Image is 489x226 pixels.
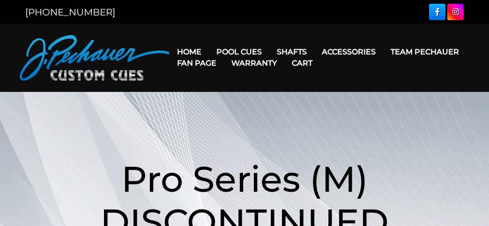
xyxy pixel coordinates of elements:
a: Accessories [314,40,383,64]
a: Home [170,40,209,64]
a: [PHONE_NUMBER] [25,7,115,18]
a: Warranty [224,51,284,75]
a: Team Pechauer [383,40,467,64]
a: Pool Cues [209,40,269,64]
a: Shafts [269,40,314,64]
a: Fan Page [170,51,224,75]
a: Cart [284,51,320,75]
img: Pechauer Custom Cues [20,35,170,81]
